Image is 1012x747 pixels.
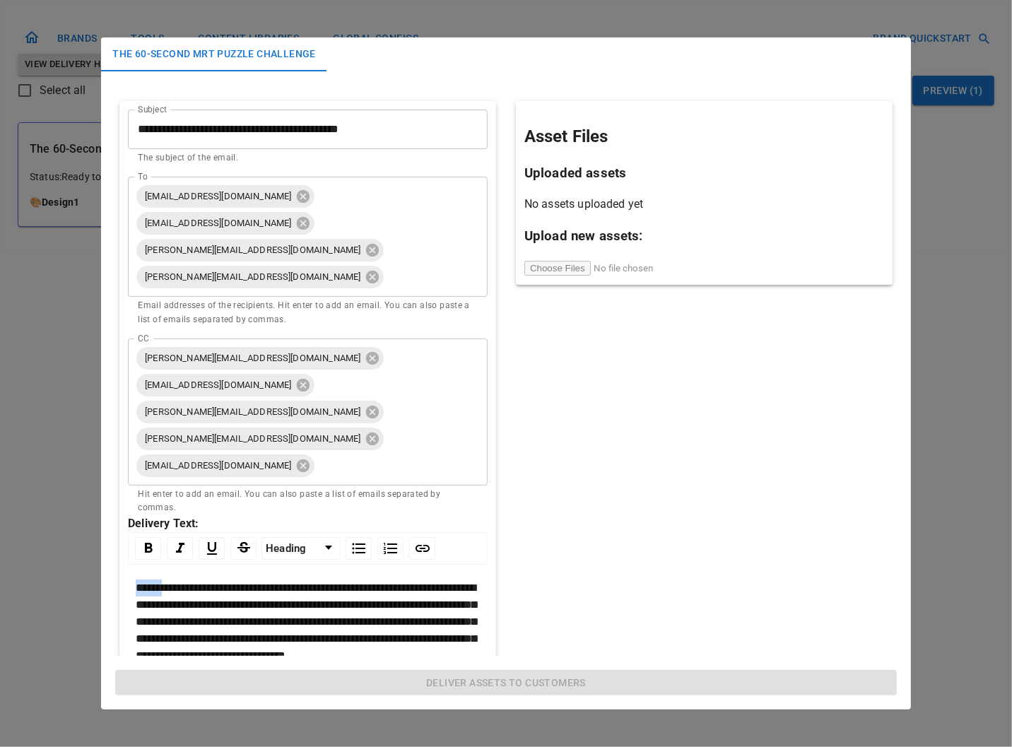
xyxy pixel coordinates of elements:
[136,350,369,366] span: [PERSON_NAME][EMAIL_ADDRESS][DOMAIN_NAME]
[136,239,384,261] div: [PERSON_NAME][EMAIL_ADDRESS][DOMAIN_NAME]
[136,374,314,396] div: [EMAIL_ADDRESS][DOMAIN_NAME]
[524,226,884,246] h3: Upload new assets:
[136,377,300,393] span: [EMAIL_ADDRESS][DOMAIN_NAME]
[135,537,161,560] div: Bold
[136,457,300,474] span: [EMAIL_ADDRESS][DOMAIN_NAME]
[377,537,404,560] div: Ordered
[524,196,884,213] p: No assets uploaded yet
[406,537,438,560] div: rdw-link-control
[136,454,314,477] div: [EMAIL_ADDRESS][DOMAIN_NAME]
[261,537,341,560] div: rdw-dropdown
[136,404,369,420] span: [PERSON_NAME][EMAIL_ADDRESS][DOMAIN_NAME]
[138,151,478,165] p: The subject of the email.
[524,124,884,149] h2: Asset Files
[230,537,257,560] div: Strikethrough
[128,532,488,565] div: rdw-toolbar
[136,185,314,208] div: [EMAIL_ADDRESS][DOMAIN_NAME]
[138,488,478,516] p: Hit enter to add an email. You can also paste a list of emails separated by commas.
[136,215,300,231] span: [EMAIL_ADDRESS][DOMAIN_NAME]
[259,537,343,560] div: rdw-block-control
[136,188,300,204] span: [EMAIL_ADDRESS][DOMAIN_NAME]
[138,299,478,327] p: Email addresses of the recipients. Hit enter to add an email. You can also paste a list of emails...
[136,428,384,450] div: [PERSON_NAME][EMAIL_ADDRESS][DOMAIN_NAME]
[128,517,199,530] strong: Delivery Text:
[138,170,148,182] label: To
[262,538,340,559] a: Block Type
[138,103,167,115] label: Subject
[136,242,369,258] span: [PERSON_NAME][EMAIL_ADDRESS][DOMAIN_NAME]
[101,37,327,71] button: The 60-Second MRT Puzzle Challenge
[136,269,369,285] span: [PERSON_NAME][EMAIL_ADDRESS][DOMAIN_NAME]
[136,212,314,235] div: [EMAIL_ADDRESS][DOMAIN_NAME]
[132,537,259,560] div: rdw-inline-control
[167,537,193,560] div: Italic
[136,430,369,447] span: [PERSON_NAME][EMAIL_ADDRESS][DOMAIN_NAME]
[136,347,384,370] div: [PERSON_NAME][EMAIL_ADDRESS][DOMAIN_NAME]
[138,332,148,344] label: CC
[524,163,884,183] h3: Uploaded assets
[343,537,406,560] div: rdw-list-control
[136,266,384,288] div: [PERSON_NAME][EMAIL_ADDRESS][DOMAIN_NAME]
[346,537,372,560] div: Unordered
[136,401,384,423] div: [PERSON_NAME][EMAIL_ADDRESS][DOMAIN_NAME]
[199,537,225,560] div: Underline
[409,537,435,560] div: Link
